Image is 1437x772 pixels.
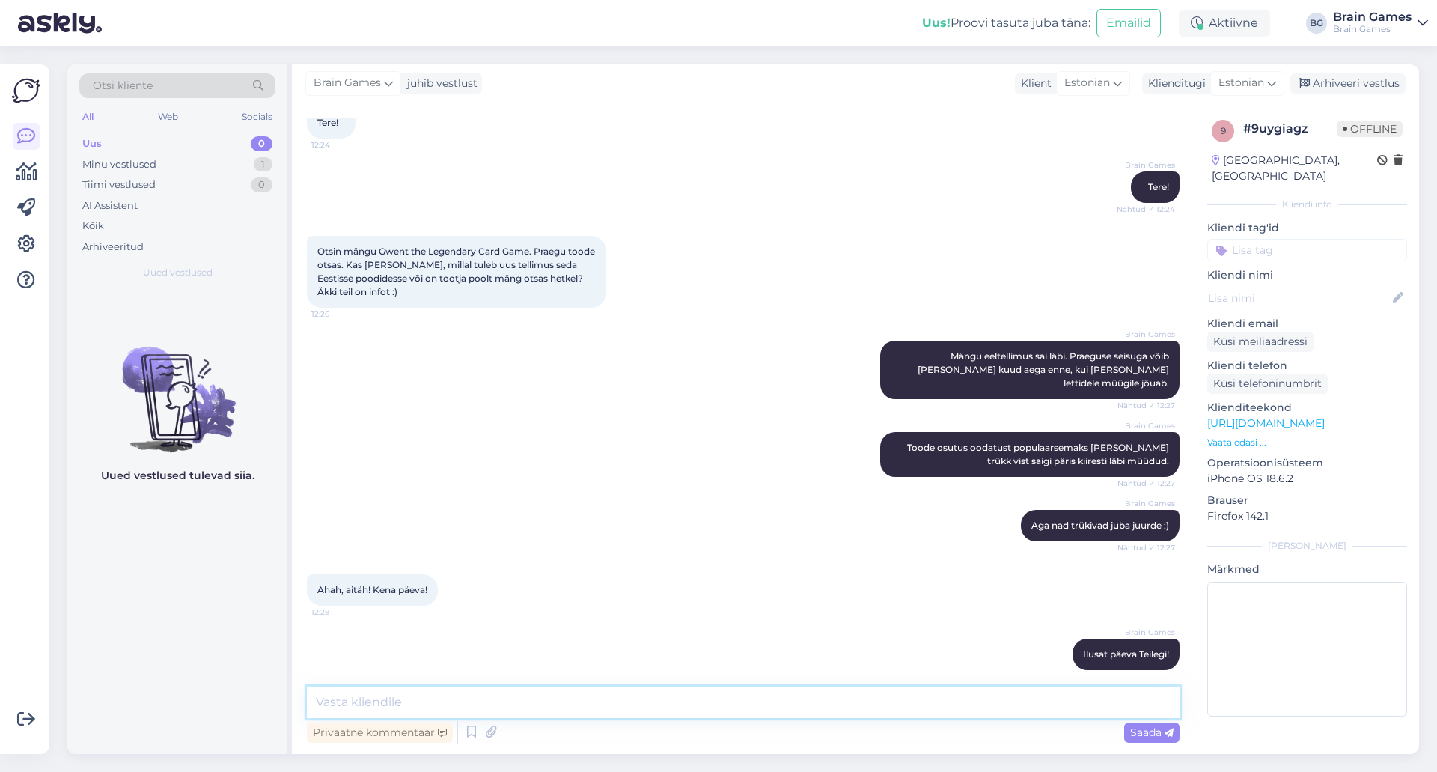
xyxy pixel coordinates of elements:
span: 12:26 [311,309,367,320]
div: 1 [254,157,272,172]
span: Ahah, aitäh! Kena päeva! [317,584,427,595]
p: Uued vestlused tulevad siia. [101,468,254,484]
div: Arhiveeritud [82,240,144,255]
div: Minu vestlused [82,157,156,172]
span: Nähtud ✓ 12:27 [1117,478,1175,489]
p: Operatsioonisüsteem [1207,455,1407,471]
img: Askly Logo [12,76,40,105]
span: Nähtud ✓ 12:24 [1117,204,1175,215]
p: Firefox 142.1 [1207,508,1407,524]
div: Kliendi info [1207,198,1407,211]
p: Vaata edasi ... [1207,436,1407,449]
p: Kliendi tag'id [1207,220,1407,236]
div: Klienditugi [1142,76,1206,91]
span: Brain Games [1119,329,1175,340]
div: # 9uygiagz [1243,120,1337,138]
div: Küsi meiliaadressi [1207,332,1314,352]
input: Lisa tag [1207,239,1407,261]
div: Klient [1015,76,1052,91]
div: All [79,107,97,127]
a: [URL][DOMAIN_NAME] [1207,416,1325,430]
div: Kõik [82,219,104,234]
span: Brain Games [1119,159,1175,171]
div: 0 [251,136,272,151]
span: Brain Games [1119,627,1175,638]
span: Brain Games [314,75,381,91]
div: Tiimi vestlused [82,177,156,192]
div: Küsi telefoninumbrit [1207,374,1328,394]
div: Web [155,107,181,127]
span: 12:28 [311,607,367,618]
div: Aktiivne [1179,10,1270,37]
div: Brain Games [1333,23,1412,35]
span: Otsi kliente [93,78,153,94]
div: Brain Games [1333,11,1412,23]
div: [PERSON_NAME] [1207,539,1407,553]
b: Uus! [922,16,951,30]
p: iPhone OS 18.6.2 [1207,471,1407,487]
div: Privaatne kommentaar [307,723,453,743]
span: 9 [1221,125,1226,136]
span: Uued vestlused [143,266,213,279]
span: Mängu eeltellimus sai läbi. Praeguse seisuga võib [PERSON_NAME] kuud aega enne, kui [PERSON_NAME]... [918,350,1171,389]
a: Brain GamesBrain Games [1333,11,1428,35]
div: AI Assistent [82,198,138,213]
span: Aga nad trükivad juba juurde :) [1031,520,1169,531]
span: Toode osutus oodatust populaarsemaks [PERSON_NAME] trükk vist saigi päris kiiresti läbi müüdud. [907,442,1171,466]
div: Proovi tasuta juba täna: [922,14,1090,32]
input: Lisa nimi [1208,290,1390,306]
span: 12:24 [311,139,367,151]
span: 12:28 [1119,671,1175,682]
div: juhib vestlust [401,76,478,91]
span: Estonian [1218,75,1264,91]
p: Klienditeekond [1207,400,1407,416]
span: Nähtud ✓ 12:27 [1117,400,1175,411]
span: Ilusat päeva Teilegi! [1083,648,1169,660]
div: Arhiveeri vestlus [1290,73,1406,94]
span: Nähtud ✓ 12:27 [1117,542,1175,553]
p: Kliendi telefon [1207,358,1407,374]
span: Brain Games [1119,420,1175,431]
span: Estonian [1064,75,1110,91]
p: Märkmed [1207,562,1407,577]
div: Socials [239,107,275,127]
span: Offline [1337,121,1403,137]
span: Tere! [317,117,338,128]
span: Saada [1130,726,1174,739]
span: Otsin mängu Gwent the Legendary Card Game. Praegu toode otsas. Kas [PERSON_NAME], millal tuleb uu... [317,246,597,297]
span: Brain Games [1119,498,1175,509]
p: Brauser [1207,493,1407,508]
span: Tere! [1148,181,1169,192]
div: [GEOGRAPHIC_DATA], [GEOGRAPHIC_DATA] [1212,153,1377,184]
img: No chats [67,320,287,455]
div: Uus [82,136,102,151]
p: Kliendi nimi [1207,267,1407,283]
p: Kliendi email [1207,316,1407,332]
button: Emailid [1096,9,1161,37]
div: 0 [251,177,272,192]
div: BG [1306,13,1327,34]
